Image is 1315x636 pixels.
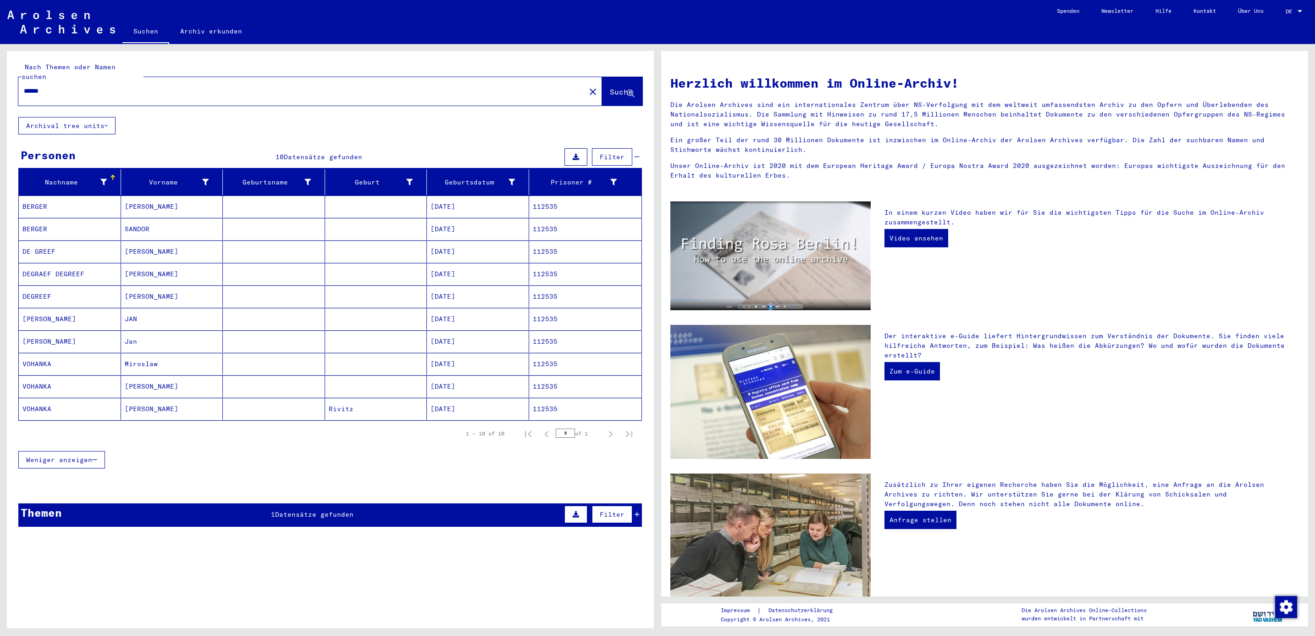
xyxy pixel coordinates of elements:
[466,430,504,438] div: 1 – 10 of 10
[427,195,529,218] mat-cell: [DATE]
[19,308,121,330] mat-cell: [PERSON_NAME]
[529,263,642,285] mat-cell: 112535
[121,398,223,420] mat-cell: [PERSON_NAME]
[7,11,115,33] img: Arolsen_neg.svg
[121,353,223,375] mat-cell: Miroslaw
[329,175,427,190] div: Geburt‏
[533,178,617,187] div: Prisoner #
[19,398,121,420] mat-cell: VOHANKA
[427,398,529,420] mat-cell: [DATE]
[600,153,624,161] span: Filter
[18,451,105,469] button: Weniger anzeigen
[529,240,642,262] mat-cell: 112535
[427,330,529,352] mat-cell: [DATE]
[121,240,223,262] mat-cell: [PERSON_NAME]
[121,218,223,240] mat-cell: SANDOR
[19,169,121,195] mat-header-cell: Nachname
[22,178,107,187] div: Nachname
[602,77,642,106] button: Suche
[610,87,633,96] span: Suche
[431,178,515,187] div: Geburtsdatum
[427,308,529,330] mat-cell: [DATE]
[121,308,223,330] mat-cell: JAN
[592,506,632,523] button: Filter
[121,263,223,285] mat-cell: [PERSON_NAME]
[670,100,1299,129] p: Die Arolsen Archives sind ein internationales Zentrum über NS-Verfolgung mit dem weltweit umfasse...
[227,175,325,190] div: Geburtsname
[19,240,121,262] mat-cell: DE GREEF
[26,456,92,464] span: Weniger anzeigen
[620,424,638,443] button: Last page
[529,195,642,218] mat-cell: 112535
[533,175,631,190] div: Prisoner #
[670,325,871,459] img: eguide.jpg
[670,201,871,311] img: video.jpg
[670,135,1299,155] p: Ein großer Teil der rund 30 Millionen Dokumente ist inzwischen im Online-Archiv der Arolsen Archi...
[519,424,537,443] button: First page
[427,375,529,397] mat-cell: [DATE]
[427,263,529,285] mat-cell: [DATE]
[884,362,940,380] a: Zum e-Guide
[1022,606,1147,614] p: Die Arolsen Archives Online-Collections
[427,353,529,375] mat-cell: [DATE]
[19,375,121,397] mat-cell: VOHANKA
[169,20,253,42] a: Archiv erkunden
[721,615,844,624] p: Copyright © Arolsen Archives, 2021
[329,178,413,187] div: Geburt‏
[584,82,602,100] button: Clear
[21,504,62,521] div: Themen
[1286,8,1296,15] span: DE
[884,480,1299,509] p: Zusätzlich zu Ihrer eigenen Recherche haben Sie die Möglichkeit, eine Anfrage an die Arolsen Arch...
[884,511,956,529] a: Anfrage stellen
[121,195,223,218] mat-cell: [PERSON_NAME]
[427,169,529,195] mat-header-cell: Geburtsdatum
[19,195,121,218] mat-cell: BERGER
[122,20,169,44] a: Suchen
[19,285,121,307] mat-cell: DEGREEF
[121,375,223,397] mat-cell: [PERSON_NAME]
[1251,603,1285,626] img: yv_logo.png
[537,424,556,443] button: Previous page
[19,353,121,375] mat-cell: VOHANKA
[22,175,121,190] div: Nachname
[529,169,642,195] mat-header-cell: Prisoner #
[529,398,642,420] mat-cell: 112535
[670,474,871,608] img: inquiries.jpg
[427,285,529,307] mat-cell: [DATE]
[275,510,354,519] span: Datensätze gefunden
[600,510,624,519] span: Filter
[761,606,844,615] a: Datenschutzerklärung
[592,148,632,166] button: Filter
[276,153,284,161] span: 10
[587,86,598,97] mat-icon: close
[325,398,427,420] mat-cell: Rivitz
[721,606,757,615] a: Impressum
[884,208,1299,227] p: In einem kurzen Video haben wir für Sie die wichtigsten Tipps für die Suche im Online-Archiv zusa...
[19,218,121,240] mat-cell: BERGER
[21,147,76,163] div: Personen
[22,63,116,81] mat-label: Nach Themen oder Namen suchen
[271,510,275,519] span: 1
[121,330,223,352] mat-cell: Jan
[19,263,121,285] mat-cell: DEGRAEF DEGREEF
[529,285,642,307] mat-cell: 112535
[884,229,948,247] a: Video ansehen
[556,429,602,438] div: of 1
[18,117,116,134] button: Archival tree units
[284,153,362,161] span: Datensätze gefunden
[529,330,642,352] mat-cell: 112535
[19,330,121,352] mat-cell: [PERSON_NAME]
[670,73,1299,93] h1: Herzlich willkommen im Online-Archiv!
[529,218,642,240] mat-cell: 112535
[125,178,209,187] div: Vorname
[427,240,529,262] mat-cell: [DATE]
[223,169,325,195] mat-header-cell: Geburtsname
[431,175,529,190] div: Geburtsdatum
[1275,596,1297,618] div: Zustimmung ändern
[721,606,844,615] div: |
[325,169,427,195] mat-header-cell: Geburt‏
[1022,614,1147,623] p: wurden entwickelt in Partnerschaft mit
[227,178,311,187] div: Geburtsname
[125,175,223,190] div: Vorname
[529,308,642,330] mat-cell: 112535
